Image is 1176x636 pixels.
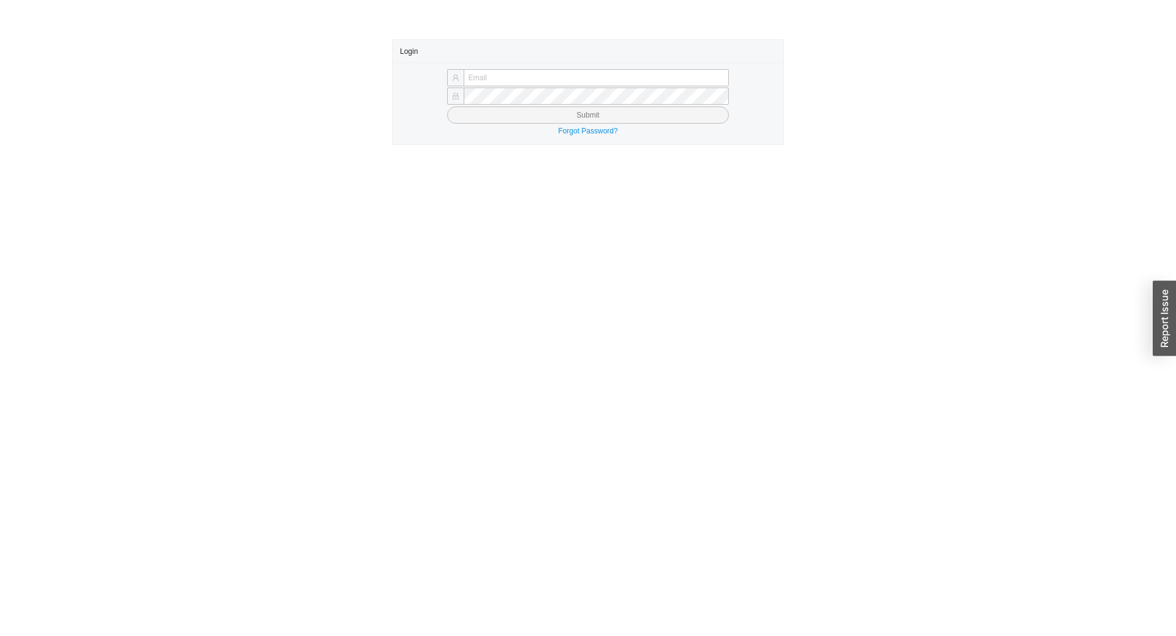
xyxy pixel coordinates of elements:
input: Email [464,69,729,86]
a: Forgot Password? [558,127,617,135]
div: Login [400,40,776,62]
span: lock [452,92,459,100]
span: user [452,74,459,81]
button: Submit [447,107,729,124]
